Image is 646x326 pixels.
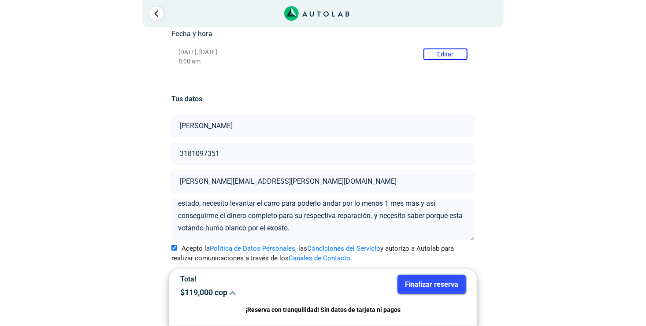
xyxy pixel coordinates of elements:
[171,115,474,137] input: Nombre y apellido
[171,170,474,193] input: Correo electrónico
[423,48,468,60] button: Editar
[284,9,350,17] a: Link al sitio de autolab
[210,244,295,252] a: Política de Datos Personales
[171,245,177,251] input: Acepto laPolítica de Datos Personales, lasCondiciones del Servicioy autorizo a Autolab para reali...
[171,143,474,165] input: Celular
[180,305,466,315] p: ¡Reserva con tranquilidad! Sin datos de tarjeta ni pagos
[171,95,474,103] h5: Tus datos
[397,275,466,294] button: Finalizar reserva
[149,7,163,21] a: Ir al paso anterior
[178,48,467,56] p: [DATE], [DATE]
[180,275,316,283] p: Total
[307,244,380,252] a: Condiciones del Servicio
[180,288,316,297] p: $ 119,000 cop
[171,244,474,263] label: Acepto la , las y autorizo a Autolab para realizar comunicaciones a través de los .
[171,30,474,38] h5: Fecha y hora
[178,58,467,65] p: 8:00 am
[289,254,350,262] a: Canales de Contacto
